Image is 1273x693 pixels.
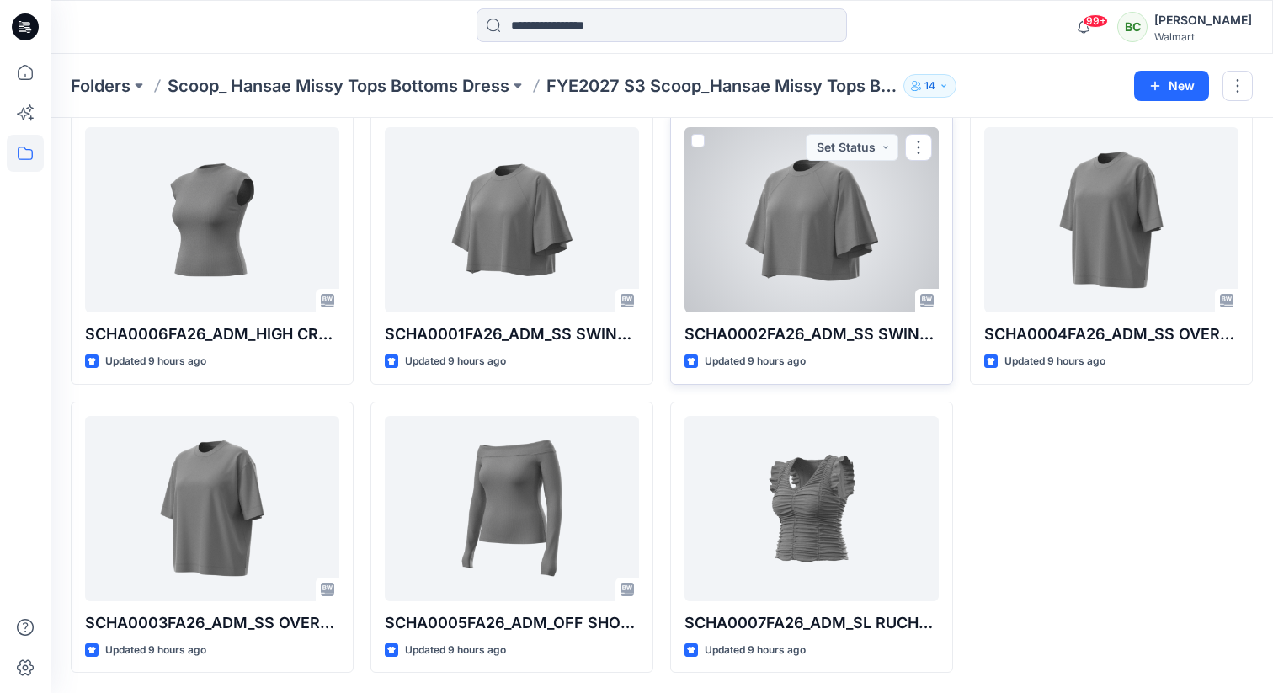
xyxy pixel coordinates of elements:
[85,416,339,601] a: SCHA0003FA26_ADM_SS OVERSIZED TEE_140GSM
[405,353,506,370] p: Updated 9 hours ago
[385,416,639,601] a: SCHA0005FA26_ADM_OFF SHOULDER TOP
[1004,353,1105,370] p: Updated 9 hours ago
[105,353,206,370] p: Updated 9 hours ago
[385,323,639,346] p: SCHA0001FA26_ADM_SS SWING TEE_140GSM
[105,642,206,659] p: Updated 9 hours ago
[705,642,806,659] p: Updated 9 hours ago
[1134,71,1209,101] button: New
[1083,14,1108,28] span: 99+
[1154,30,1252,43] div: Walmart
[705,353,806,370] p: Updated 9 hours ago
[168,74,509,98] a: Scoop_ Hansae Missy Tops Bottoms Dress
[1154,10,1252,30] div: [PERSON_NAME]
[924,77,935,95] p: 14
[684,323,939,346] p: SCHA0002FA26_ADM_SS SWING TEE_190GSM
[684,127,939,312] a: SCHA0002FA26_ADM_SS SWING TEE_190GSM
[984,127,1238,312] a: SCHA0004FA26_ADM_SS OVERSIZED TEE_190GSM
[385,127,639,312] a: SCHA0001FA26_ADM_SS SWING TEE_140GSM
[1117,12,1148,42] div: BC
[385,611,639,635] p: SCHA0005FA26_ADM_OFF SHOULDER TOP
[984,323,1238,346] p: SCHA0004FA26_ADM_SS OVERSIZED TEE_190GSM
[684,416,939,601] a: SCHA0007FA26_ADM_SL RUCHED V TANK
[546,74,897,98] p: FYE2027 S3 Scoop_Hansae Missy Tops Bottoms Dress Board
[85,611,339,635] p: SCHA0003FA26_ADM_SS OVERSIZED TEE_140GSM
[903,74,956,98] button: 14
[85,323,339,346] p: SCHA0006FA26_ADM_HIGH CREW CAP TEE
[85,127,339,312] a: SCHA0006FA26_ADM_HIGH CREW CAP TEE
[405,642,506,659] p: Updated 9 hours ago
[684,611,939,635] p: SCHA0007FA26_ADM_SL RUCHED V TANK
[71,74,130,98] a: Folders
